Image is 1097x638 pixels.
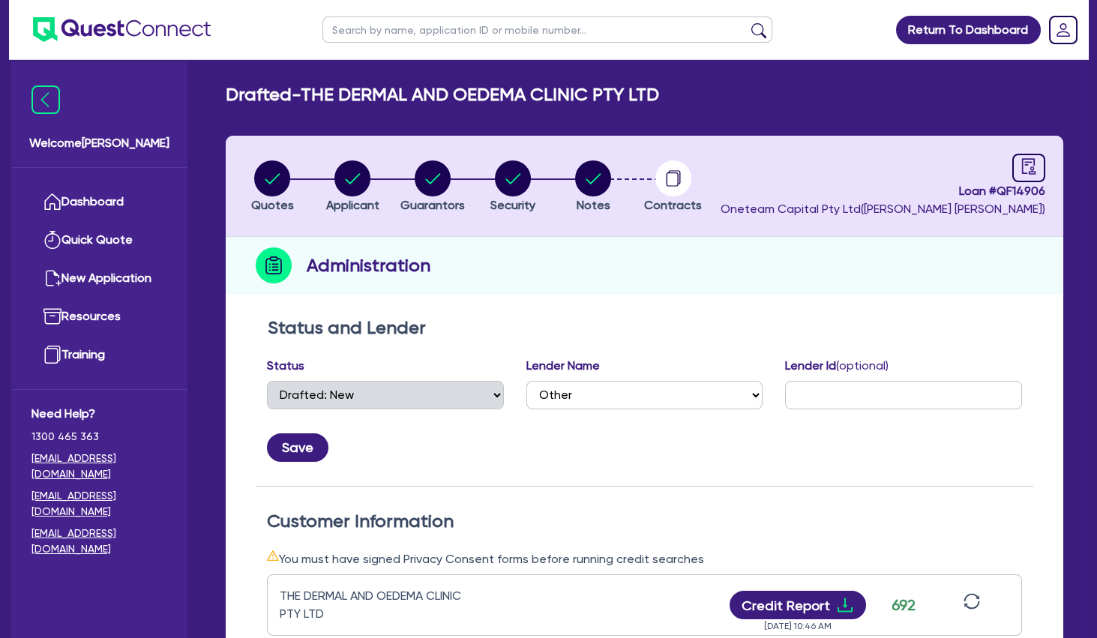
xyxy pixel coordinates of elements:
span: Security [490,198,535,212]
span: Quotes [251,198,294,212]
span: sync [964,593,980,610]
span: 1300 465 363 [31,429,167,445]
span: Welcome [PERSON_NAME] [29,134,169,152]
h2: Administration [307,252,430,279]
label: Status [267,357,304,375]
span: audit [1021,158,1037,175]
span: download [836,596,854,614]
button: sync [959,592,985,619]
span: Applicant [326,198,379,212]
label: Lender Id [785,357,889,375]
a: Return To Dashboard [896,16,1041,44]
button: Contracts [643,160,703,215]
button: Applicant [325,160,380,215]
img: new-application [43,269,61,287]
button: Credit Reportdownload [730,591,867,619]
a: [EMAIL_ADDRESS][DOMAIN_NAME] [31,488,167,520]
button: Guarantors [400,160,466,215]
a: Training [31,336,167,374]
img: step-icon [256,247,292,283]
h2: Customer Information [267,511,1022,532]
button: Save [267,433,328,462]
span: Oneteam Capital Pty Ltd ( [PERSON_NAME] [PERSON_NAME] ) [721,202,1045,216]
h2: Status and Lender [268,317,1021,339]
a: [EMAIL_ADDRESS][DOMAIN_NAME] [31,451,167,482]
a: Dashboard [31,183,167,221]
img: resources [43,307,61,325]
button: Quotes [250,160,295,215]
a: [EMAIL_ADDRESS][DOMAIN_NAME] [31,526,167,557]
div: You must have signed Privacy Consent forms before running credit searches [267,550,1022,568]
img: quest-connect-logo-blue [33,17,211,42]
label: Lender Name [526,357,600,375]
img: training [43,346,61,364]
span: Loan # QF14906 [721,182,1045,200]
div: THE DERMAL AND OEDEMA CLINIC PTY LTD [280,587,467,623]
button: Security [490,160,536,215]
img: quick-quote [43,231,61,249]
a: audit [1012,154,1045,182]
a: Quick Quote [31,221,167,259]
span: Need Help? [31,405,167,423]
a: Dropdown toggle [1044,10,1083,49]
a: Resources [31,298,167,336]
a: New Application [31,259,167,298]
button: Notes [574,160,612,215]
img: icon-menu-close [31,85,60,114]
div: 692 [885,594,922,616]
span: Contracts [644,198,702,212]
span: Guarantors [400,198,465,212]
span: Notes [577,198,610,212]
span: (optional) [836,358,889,373]
input: Search by name, application ID or mobile number... [322,16,772,43]
span: warning [267,550,279,562]
h2: Drafted - THE DERMAL AND OEDEMA CLINIC PTY LTD [226,84,659,106]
